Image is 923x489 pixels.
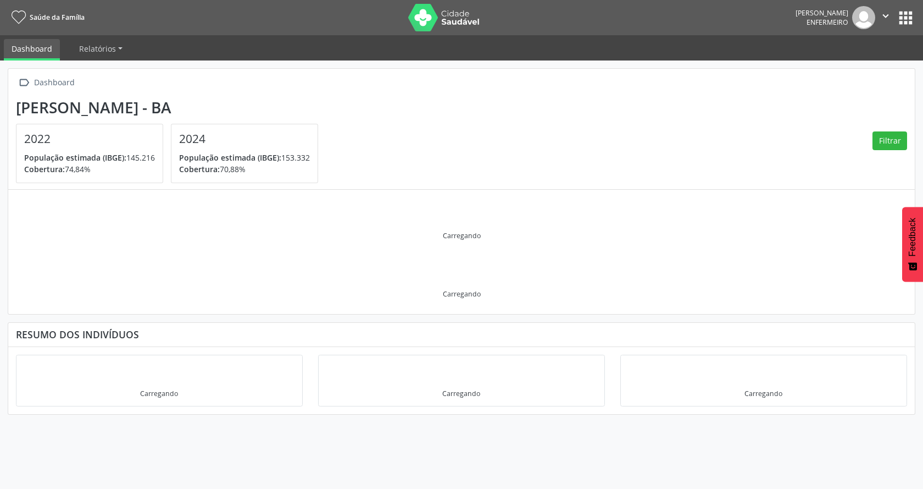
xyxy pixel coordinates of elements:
[880,10,892,22] i: 
[443,231,481,240] div: Carregando
[4,39,60,61] a: Dashboard
[179,164,220,174] span: Cobertura:
[24,163,155,175] p: 74,84%
[71,39,130,58] a: Relatórios
[872,131,907,150] button: Filtrar
[442,389,480,398] div: Carregando
[443,289,481,299] div: Carregando
[140,389,178,398] div: Carregando
[24,152,126,163] span: População estimada (IBGE):
[896,8,915,28] button: apps
[875,6,896,29] button: 
[24,152,155,163] p: 145.216
[744,389,782,398] div: Carregando
[8,8,85,26] a: Saúde da Família
[179,152,281,163] span: População estimada (IBGE):
[79,43,116,54] span: Relatórios
[902,207,923,282] button: Feedback - Mostrar pesquisa
[807,18,848,27] span: Enfermeiro
[16,75,32,91] i: 
[852,6,875,29] img: img
[796,8,848,18] div: [PERSON_NAME]
[24,132,155,146] h4: 2022
[16,98,326,117] div: [PERSON_NAME] - BA
[16,75,76,91] a:  Dashboard
[179,163,310,175] p: 70,88%
[32,75,76,91] div: Dashboard
[30,13,85,22] span: Saúde da Família
[908,218,918,256] span: Feedback
[179,152,310,163] p: 153.332
[179,132,310,146] h4: 2024
[16,328,907,340] div: Resumo dos indivíduos
[24,164,65,174] span: Cobertura:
